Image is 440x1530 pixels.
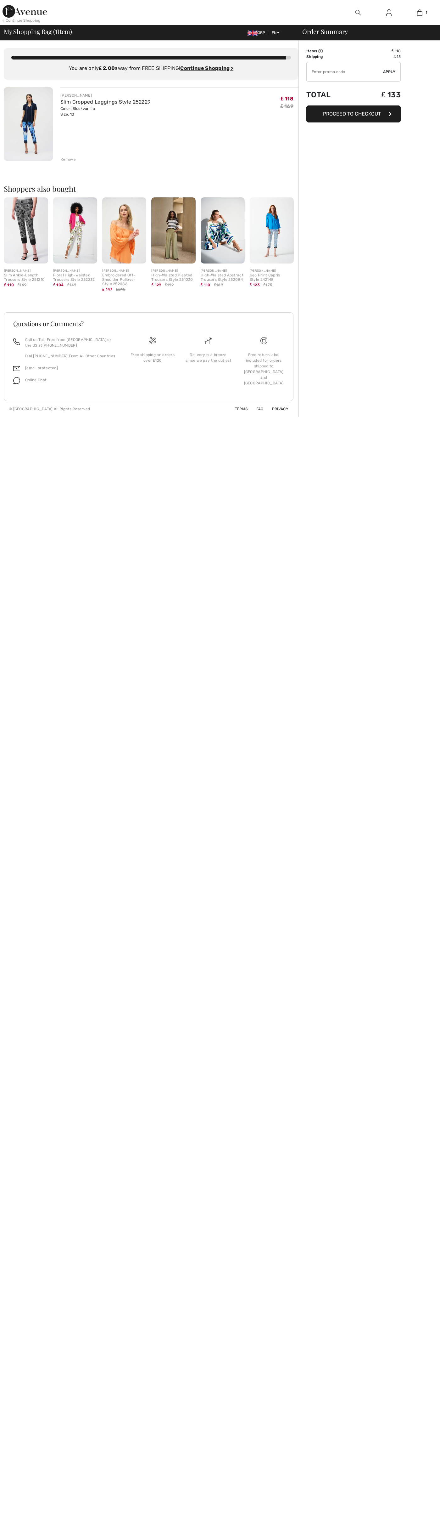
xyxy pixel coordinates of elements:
span: ₤245 [116,286,125,292]
img: My Bag [417,9,422,16]
span: ₤199 [165,282,174,288]
div: Floral High-Waisted Trousers Style 252232 [53,273,97,282]
div: High-Waisted Abstract Trousers Style 252084 [201,273,245,282]
a: Slim Cropped Leggings Style 252229 [60,99,150,105]
span: 1 [426,10,427,15]
input: Promo code [307,62,383,81]
div: [PERSON_NAME] [201,269,245,273]
span: ₤ 110 [201,283,210,287]
div: [PERSON_NAME] [102,269,146,273]
div: [PERSON_NAME] [151,269,195,273]
td: Total [306,84,359,105]
div: Color: Blue/vanilla Size: 10 [60,106,150,117]
img: High-Waisted Abstract Trousers Style 252084 [201,197,245,263]
div: You are only away from FREE SHIPPING! [11,65,291,72]
div: [PERSON_NAME] [60,93,150,98]
img: Embroidered Off-Shoulder Pullover Style 252086 [102,197,146,263]
span: Online Chat [25,378,47,382]
div: Order Summary [295,28,436,35]
div: Slim Ankle-Length Trousers Style 251210 [4,273,48,282]
div: Embroidered Off-Shoulder Pullover Style 252086 [102,273,146,286]
img: search the website [355,9,361,16]
img: Free shipping on orders over &#8356;120 [149,337,156,344]
td: ₤ 133 [359,84,401,105]
img: My Info [386,9,392,16]
span: ₤ 123 [250,283,260,287]
p: Dial [PHONE_NUMBER] From All Other Countries [25,353,117,359]
span: EN [272,31,280,35]
span: ₤ 118 [281,96,293,102]
td: ₤ 15 [359,54,401,59]
img: call [13,338,20,345]
span: ₤ 147 [102,287,112,292]
div: Remove [60,156,76,162]
div: © [GEOGRAPHIC_DATA] All Rights Reserved [9,406,90,412]
img: chat [13,377,20,384]
div: [PERSON_NAME] [53,269,97,273]
span: My Shopping Bag ( Item) [4,28,72,35]
img: Free shipping on orders over &#8356;120 [260,337,267,344]
span: ₤149 [67,282,76,288]
img: Delivery is a breeze since we pay the duties! [205,337,212,344]
h2: Shoppers also bought [4,185,298,192]
span: 1 [55,27,57,35]
td: Items ( ) [306,48,359,54]
a: Privacy [265,407,288,411]
div: Geo Print Capris Style 242148 [250,273,294,282]
strong: ₤ 2.00 [99,65,115,71]
a: FAQ [249,407,264,411]
span: ₤ 104 [53,283,64,287]
a: [email protected] [25,366,58,370]
h3: Questions or Comments? [13,320,284,327]
span: ₤ 129 [151,283,161,287]
img: 1ère Avenue [3,5,47,18]
span: ₤169 [18,282,27,288]
s: ₤ 169 [281,103,293,109]
a: Sign In [381,9,397,17]
div: High-Waisted Pleated Trousers Style 251030 [151,273,195,282]
img: Slim Ankle-Length Trousers Style 251210 [4,197,48,263]
span: ₤175 [263,282,272,288]
a: Terms [227,407,248,411]
div: < Continue Shopping [3,18,41,23]
div: [PERSON_NAME] [4,269,48,273]
p: Call us Toll-Free from [GEOGRAPHIC_DATA] or the US at [25,337,117,348]
img: High-Waisted Pleated Trousers Style 251030 [151,197,195,263]
td: Shipping [306,54,359,59]
span: Apply [383,69,396,75]
span: Proceed to Checkout [323,111,381,117]
img: Floral High-Waisted Trousers Style 252232 [53,197,97,263]
div: Free return label included for orders shipped to [GEOGRAPHIC_DATA] and [GEOGRAPHIC_DATA] [241,352,287,386]
button: Proceed to Checkout [306,105,401,122]
div: [PERSON_NAME] [250,269,294,273]
img: Slim Cropped Leggings Style 252229 [4,87,53,161]
a: [PHONE_NUMBER] [42,343,77,348]
img: Geo Print Capris Style 242148 [250,197,294,263]
span: ₤ 110 [4,283,14,287]
div: Delivery is a breeze since we pay the duties! [186,352,231,363]
img: UK Pound [248,31,258,36]
span: 1 [320,49,321,53]
a: Continue Shopping > [180,65,233,71]
span: GBP [248,31,268,35]
div: Free shipping on orders over ₤120 [130,352,175,363]
img: email [13,365,20,372]
span: ₤169 [214,282,223,288]
td: ₤ 118 [359,48,401,54]
a: 1 [404,9,435,16]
